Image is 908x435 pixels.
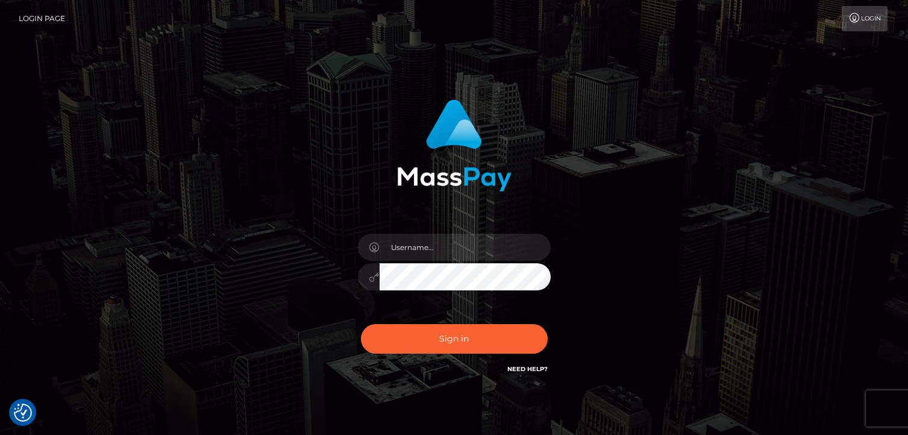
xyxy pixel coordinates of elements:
button: Sign in [361,324,548,354]
a: Login [842,6,888,31]
button: Consent Preferences [14,404,32,422]
img: Revisit consent button [14,404,32,422]
a: Need Help? [507,365,548,373]
a: Login Page [19,6,65,31]
input: Username... [380,234,551,261]
img: MassPay Login [397,99,512,192]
